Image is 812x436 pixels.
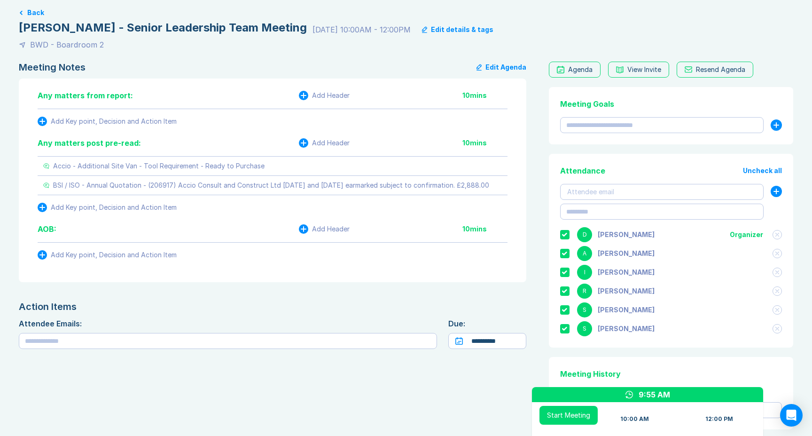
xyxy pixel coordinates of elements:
[19,318,437,329] div: Attendee Emails:
[51,204,177,211] div: Add Key point, Decision and Action Item
[639,389,670,400] div: 9:55 AM
[568,66,593,73] div: Agenda
[30,39,104,50] div: BWD - Boardroom 2
[598,287,655,295] div: Richard Rust
[598,306,655,314] div: Scott Drewery
[577,227,592,242] div: D
[476,62,526,73] button: Edit Agenda
[299,224,350,234] button: Add Header
[598,250,655,257] div: Ashley Walters
[598,325,655,333] div: Steve Casey
[312,92,350,99] div: Add Header
[38,137,141,149] div: Any matters post pre-read:
[19,62,86,73] div: Meeting Notes
[696,66,745,73] div: Resend Agenda
[53,182,489,189] div: BSI / ISO - Annual Quotation - (206917) Accio Consult and Construct Ltd [DATE] and [DATE] earmark...
[38,203,177,212] button: Add Key point, Decision and Action Item
[780,404,803,427] div: Open Intercom Messenger
[577,265,592,280] div: I
[743,167,782,174] button: Uncheck all
[462,225,507,233] div: 10 mins
[19,301,526,312] div: Action Items
[38,90,133,101] div: Any matters from report:
[560,98,782,110] div: Meeting Goals
[677,62,753,78] button: Resend Agenda
[38,117,177,126] button: Add Key point, Decision and Action Item
[620,415,649,423] div: 10:00 AM
[448,318,526,329] div: Due:
[19,9,793,16] a: Back
[598,231,655,238] div: Danny Sisson
[705,415,733,423] div: 12:00 PM
[38,223,56,235] div: AOB:
[539,406,598,425] button: Start Meeting
[27,9,44,16] button: Back
[577,284,592,299] div: R
[312,24,411,35] div: [DATE] 10:00AM - 12:00PM
[299,91,350,100] button: Add Header
[51,251,177,259] div: Add Key point, Decision and Action Item
[431,26,493,33] div: Edit details & tags
[51,118,177,125] div: Add Key point, Decision and Action Item
[19,20,307,35] div: [PERSON_NAME] - Senior Leadership Team Meeting
[598,269,655,276] div: Iain Parnell
[560,165,605,176] div: Attendance
[312,225,350,233] div: Add Header
[608,62,669,78] button: View Invite
[577,246,592,261] div: A
[422,26,493,33] button: Edit details & tags
[462,139,507,147] div: 10 mins
[730,231,763,238] div: Organizer
[577,321,592,336] div: S
[627,66,661,73] div: View Invite
[312,139,350,147] div: Add Header
[299,138,350,148] button: Add Header
[560,368,782,380] div: Meeting History
[462,92,507,99] div: 10 mins
[577,302,592,317] div: S
[38,250,177,260] button: Add Key point, Decision and Action Item
[53,162,265,170] div: Accio - Additional Site Van - Tool Requirement - Ready to Purchase
[549,62,601,78] a: Agenda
